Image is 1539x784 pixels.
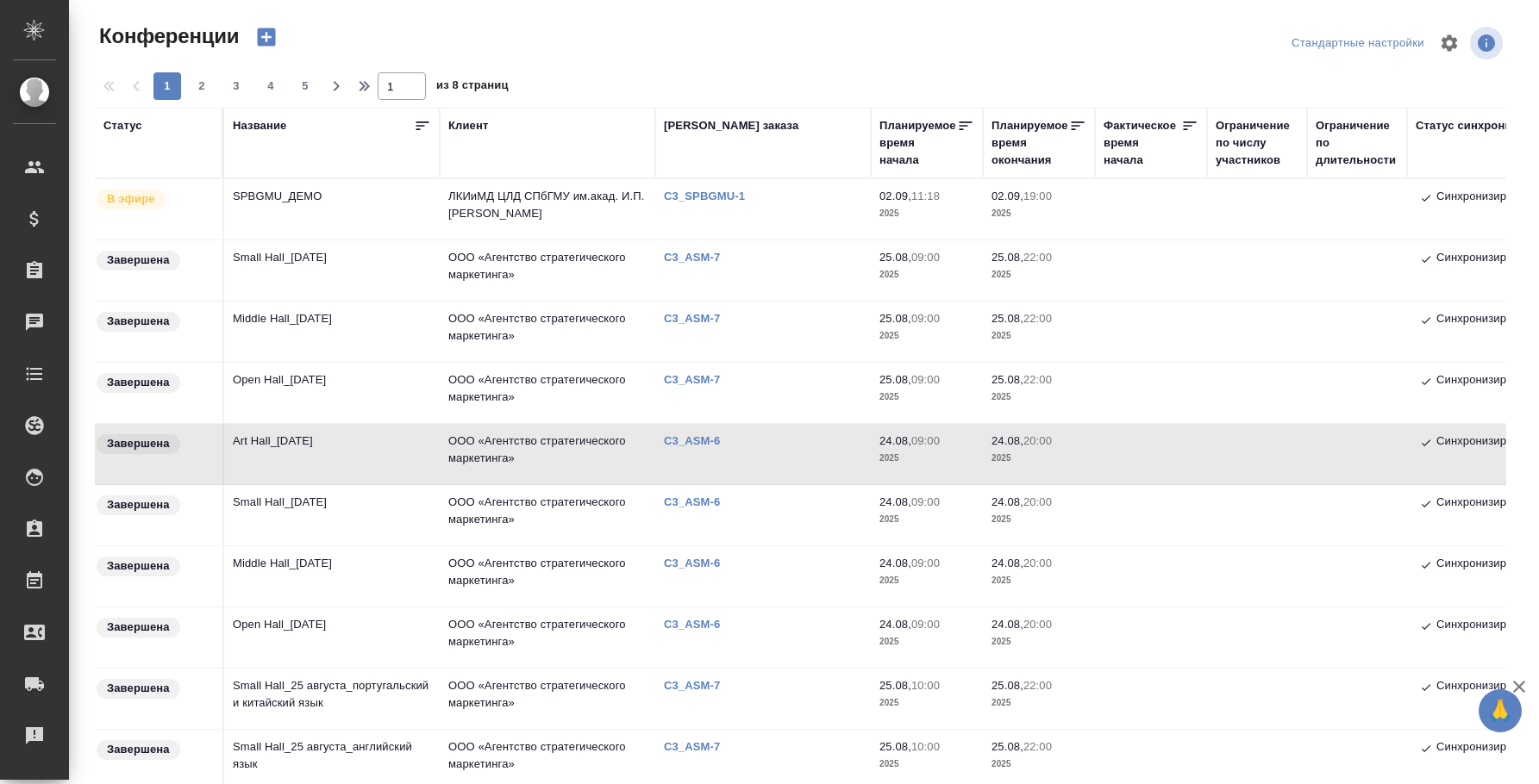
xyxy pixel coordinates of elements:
p: 2025 [879,694,974,712]
p: Завершена [107,557,170,575]
div: Планируемое время окончания [992,117,1069,169]
div: split button [1287,30,1429,57]
p: 25.08, [992,373,1023,386]
div: Ограничение по длительности [1316,117,1398,169]
p: 09:00 [911,557,940,569]
p: 24.08, [992,495,1023,508]
td: Open Hall_[DATE] [224,607,440,668]
p: 11:18 [911,190,940,202]
td: Middle Hall_[DATE] [224,546,440,607]
p: Синхронизировано [1436,371,1537,392]
p: 09:00 [911,251,940,264]
td: Art Hall_[DATE] [224,424,440,484]
p: 2025 [992,694,1086,712]
td: ЛКИиМД ЦЛД СПбГМУ им.акад. И.П.[PERSON_NAME] [440,179,655,240]
p: 24.08, [879,495,911,508]
span: из 8 страниц [436,75,509,100]
p: 10:00 [911,740,940,753]
p: 2025 [992,756,1086,773]
div: [PERSON_NAME] заказа [664,117,798,134]
p: Завершена [107,313,170,330]
p: Синхронизировано [1436,677,1537,698]
button: 2 [188,72,216,100]
p: 25.08, [879,251,911,264]
button: Создать [246,22,287,52]
p: Синхронизировано [1436,310,1537,331]
p: 02.09, [879,190,911,202]
p: 24.08, [992,557,1023,569]
td: ООО «Агентство стратегического маркетинга» [440,240,655,301]
p: 09:00 [911,495,940,508]
p: 2025 [879,756,974,773]
p: 19:00 [1023,190,1052,202]
p: Завершена [107,374,170,391]
p: 09:00 [911,312,940,325]
td: Small Hall_[DATE] [224,240,440,301]
p: Завершена [107,619,170,636]
p: 24.08, [992,618,1023,631]
p: 2025 [992,266,1086,283]
p: 25.08, [879,679,911,692]
p: 24.08, [992,434,1023,447]
p: C3_SPBGMU-1 [664,190,758,202]
p: 22:00 [1023,312,1052,325]
td: Middle Hall_[DATE] [224,302,440,362]
p: Завершена [107,435,170,452]
p: 2025 [992,327,1086,345]
p: 2025 [879,633,974,650]
td: Small Hall_25 августа_португальский и китайский язык [224,669,440,729]
p: Синхронизировано [1436,432,1537,453]
p: 09:00 [911,434,940,447]
p: 25.08, [879,312,911,325]
p: Завершена [107,741,170,758]
p: 22:00 [1023,373,1052,386]
span: 3 [222,78,250,95]
button: 4 [257,72,285,100]
td: ООО «Агентство стратегического маркетинга» [440,485,655,545]
p: 2025 [879,450,974,467]
a: C3_ASM-7 [664,740,733,753]
p: 22:00 [1023,251,1052,264]
p: 2025 [992,572,1086,589]
p: 25.08, [992,679,1023,692]
p: Завершена [107,252,170,269]
a: C3_ASM-6 [664,495,733,508]
span: Конференции [95,22,239,50]
a: C3_ASM-7 [664,251,733,264]
p: 22:00 [1023,679,1052,692]
td: Small Hall_[DATE] [224,485,440,545]
p: 24.08, [879,618,911,631]
div: Ограничение по числу участников [1216,117,1298,169]
p: Синхронизировано [1436,555,1537,576]
p: 2025 [992,450,1086,467]
p: 24.08, [879,557,911,569]
span: Настроить таблицу [1429,22,1470,64]
td: ООО «Агентство стратегического маркетинга» [440,302,655,362]
p: 2025 [879,266,974,283]
a: C3_ASM-7 [664,373,733,386]
p: Синхронизировано [1436,188,1537,208]
span: Посмотреть информацию [1470,27,1506,59]
p: 2025 [992,511,1086,528]
p: 25.08, [992,740,1023,753]
p: 25.08, [992,312,1023,325]
p: 2025 [992,633,1086,650]
p: Синхронизировано [1436,738,1537,759]
td: ООО «Агентство стратегического маркетинга» [440,669,655,729]
a: C3_ASM-6 [664,618,733,631]
a: C3_ASM-7 [664,679,733,692]
p: 2025 [879,572,974,589]
td: ООО «Агентство стратегического маркетинга» [440,607,655,668]
a: C3_ASM-7 [664,312,733,325]
span: 🙏 [1486,693,1515,729]
div: Название [233,117,286,134]
div: Фактическое время начала [1104,117,1181,169]
span: 2 [188,78,216,95]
